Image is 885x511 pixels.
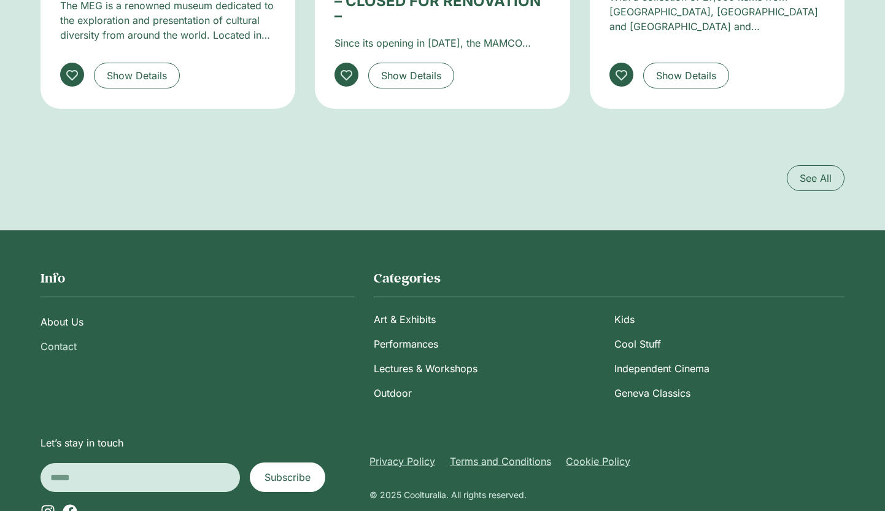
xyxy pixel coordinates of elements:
p: Since its opening in [DATE], the MAMCO Geneva (Musée d’art moderne et contemporain) has staged 45... [334,36,550,50]
a: Kids [614,307,844,332]
a: Independent Cinema [614,356,844,381]
span: Subscribe [265,470,311,485]
a: Contact [41,334,354,359]
a: Show Details [94,63,180,88]
a: See All [787,165,844,191]
span: Show Details [107,68,167,83]
a: About Us [41,310,354,334]
nav: Menu [374,307,844,405]
a: Show Details [368,63,454,88]
a: Outdoor [374,381,604,405]
a: Privacy Policy [369,454,435,469]
span: Show Details [656,68,716,83]
a: Cool Stuff [614,332,844,356]
h2: Categories [374,270,844,287]
a: Show Details [643,63,729,88]
span: Show Details [381,68,441,83]
nav: Menu [41,310,354,359]
a: Geneva Classics [614,381,844,405]
a: Cookie Policy [566,454,630,469]
p: Let’s stay in touch [41,435,357,450]
button: Subscribe [250,462,325,492]
h2: Info [41,270,354,287]
div: © 2025 Coolturalia. All rights reserved. [369,488,844,501]
a: Art & Exhibits [374,307,604,332]
a: Lectures & Workshops [374,356,604,381]
span: See All [800,171,832,185]
a: Performances [374,332,604,356]
a: Terms and Conditions [450,454,551,469]
nav: Menu [369,454,844,469]
form: New Form [41,462,325,492]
